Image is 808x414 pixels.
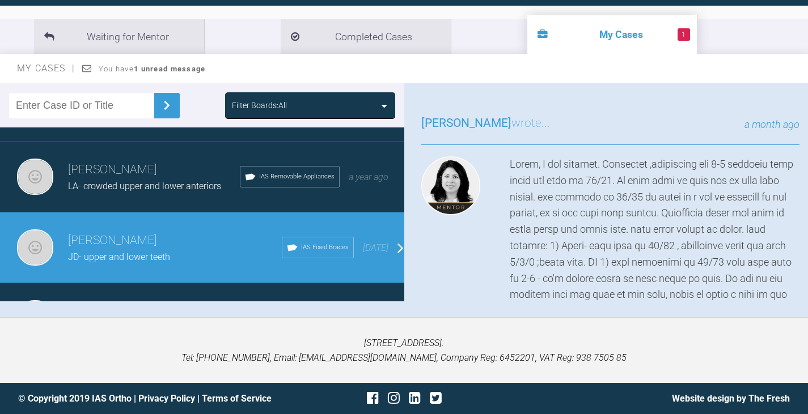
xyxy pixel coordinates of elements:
img: chevronRight.28bd32b0.svg [158,96,176,114]
div: Filter Boards: All [232,99,287,112]
span: JD- upper and lower teeth [68,251,170,262]
a: Privacy Policy [138,393,195,404]
span: You have [99,65,206,73]
span: IAS Fixed Braces [301,242,349,253]
a: Terms of Service [202,393,272,404]
h3: [PERSON_NAME] [68,160,240,180]
div: © Copyright 2019 IAS Ortho | | [18,391,276,406]
img: Jeffrey Bowman [17,229,53,266]
h3: [PERSON_NAME] [68,231,282,250]
h3: wrote... [421,114,550,133]
li: My Cases [527,15,697,54]
span: My Cases [17,63,75,74]
span: [DATE] [363,242,388,253]
img: Jeffrey Bowman [17,300,53,336]
span: [PERSON_NAME] [421,116,511,130]
img: Jeffrey Bowman [17,159,53,195]
input: Enter Case ID or Title [9,93,154,118]
span: a month ago [744,118,799,130]
li: Waiting for Mentor [34,19,204,54]
span: IAS Removable Appliances [259,172,335,182]
img: Hooria Olsen [421,156,480,215]
span: 1 [678,28,690,41]
strong: 1 unread message [134,65,205,73]
span: LA- crowded upper and lower anteriors [68,181,221,191]
span: a year ago [349,172,388,182]
p: [STREET_ADDRESS]. Tel: [PHONE_NUMBER], Email: [EMAIL_ADDRESS][DOMAIN_NAME], Company Reg: 6452201,... [18,336,790,365]
a: Website design by The Fresh [672,393,790,404]
li: Completed Cases [281,19,451,54]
